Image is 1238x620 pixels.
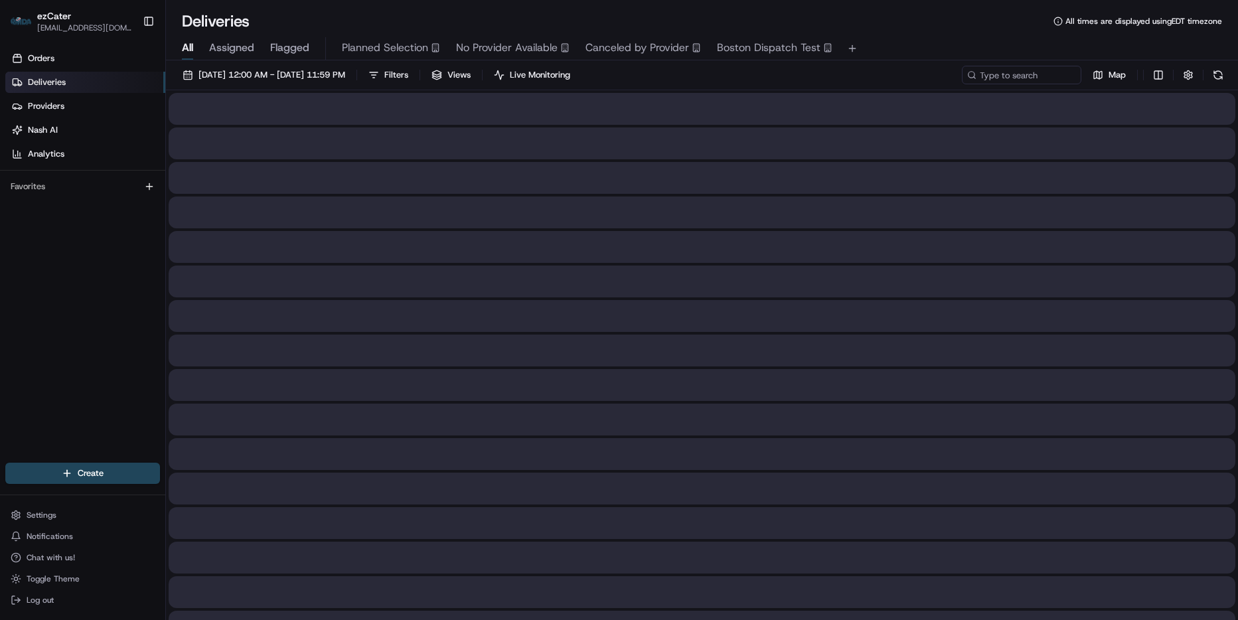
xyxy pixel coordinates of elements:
button: Toggle Theme [5,570,160,588]
span: Create [78,467,104,479]
span: Providers [28,100,64,112]
input: Type to search [962,66,1081,84]
a: Nash AI [5,119,165,141]
img: ezCater [11,17,32,26]
button: ezCater [37,9,71,23]
span: Live Monitoring [510,69,570,81]
div: Favorites [5,176,160,197]
button: ezCaterezCater[EMAIL_ADDRESS][DOMAIN_NAME] [5,5,137,37]
h1: Deliveries [182,11,250,32]
span: Map [1109,69,1126,81]
button: Settings [5,506,160,524]
span: Filters [384,69,408,81]
span: Canceled by Provider [585,40,689,56]
button: Map [1087,66,1132,84]
span: All times are displayed using EDT timezone [1065,16,1222,27]
button: [EMAIL_ADDRESS][DOMAIN_NAME] [37,23,132,33]
span: Settings [27,510,56,520]
span: Planned Selection [342,40,428,56]
button: Notifications [5,527,160,546]
span: Toggle Theme [27,574,80,584]
span: No Provider Available [456,40,558,56]
a: Orders [5,48,165,69]
span: Chat with us! [27,552,75,563]
span: Boston Dispatch Test [717,40,820,56]
button: Views [426,66,477,84]
span: Log out [27,595,54,605]
button: Create [5,463,160,484]
a: Providers [5,96,165,117]
span: Nash AI [28,124,58,136]
span: Flagged [270,40,309,56]
span: [DATE] 12:00 AM - [DATE] 11:59 PM [198,69,345,81]
button: [DATE] 12:00 AM - [DATE] 11:59 PM [177,66,351,84]
a: Deliveries [5,72,165,93]
span: Notifications [27,531,73,542]
button: Chat with us! [5,548,160,567]
span: Analytics [28,148,64,160]
button: Live Monitoring [488,66,576,84]
button: Filters [362,66,414,84]
span: Assigned [209,40,254,56]
span: Orders [28,52,54,64]
span: Deliveries [28,76,66,88]
a: Analytics [5,143,165,165]
button: Log out [5,591,160,609]
span: All [182,40,193,56]
button: Refresh [1209,66,1227,84]
span: Views [447,69,471,81]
